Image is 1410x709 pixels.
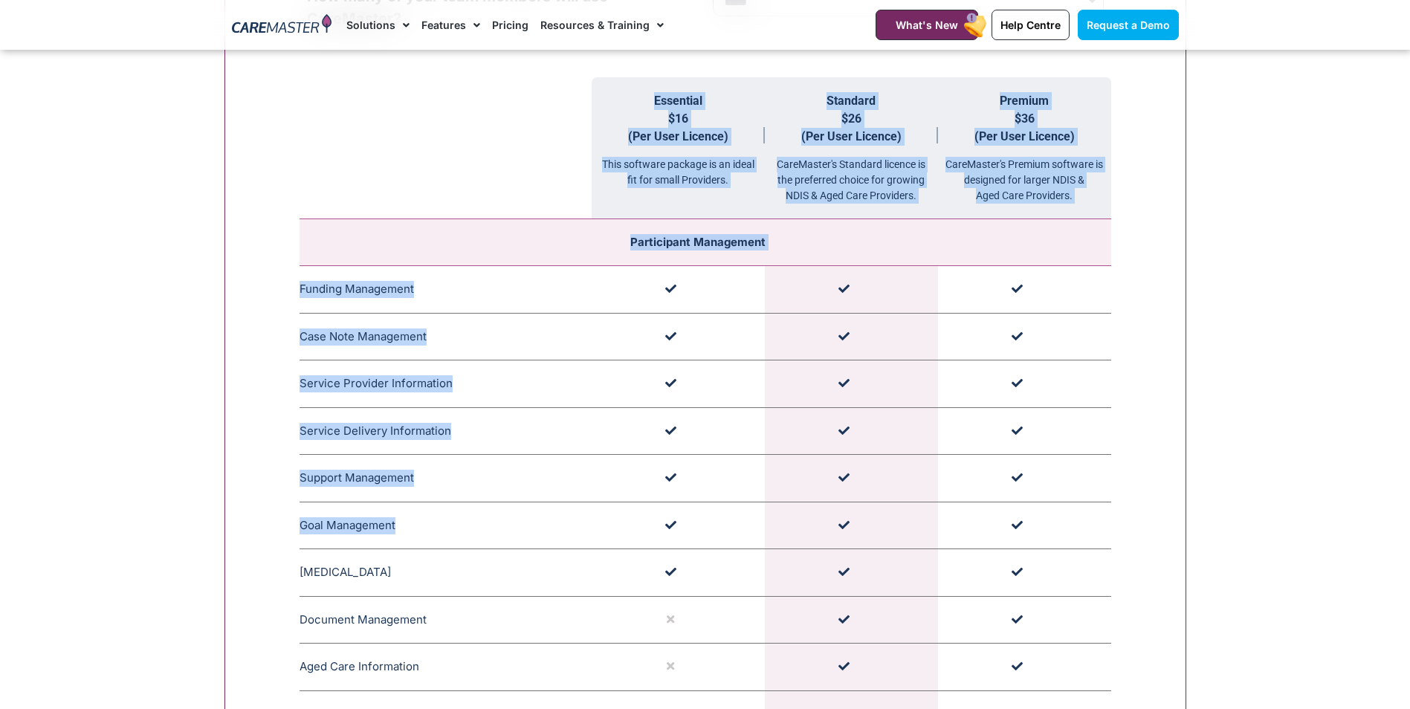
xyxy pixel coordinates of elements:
span: Participant Management [630,235,766,249]
span: Request a Demo [1087,19,1170,31]
a: Request a Demo [1078,10,1179,40]
td: Service Provider Information [300,360,592,408]
span: Help Centre [1000,19,1061,31]
div: This software package is an ideal fit for small Providers. [592,146,765,188]
td: Case Note Management [300,313,592,360]
th: Premium [938,77,1111,219]
td: [MEDICAL_DATA] [300,549,592,597]
span: $36 (Per User Licence) [974,111,1075,143]
div: CareMaster's Premium software is designed for larger NDIS & Aged Care Providers. [938,146,1111,204]
img: CareMaster Logo [232,14,332,36]
span: $26 (Per User Licence) [801,111,902,143]
span: What's New [896,19,958,31]
div: CareMaster's Standard licence is the preferred choice for growing NDIS & Aged Care Providers. [765,146,938,204]
a: What's New [876,10,978,40]
td: Support Management [300,455,592,502]
td: Funding Management [300,266,592,314]
th: Standard [765,77,938,219]
td: Service Delivery Information [300,407,592,455]
td: Goal Management [300,502,592,549]
span: $16 (Per User Licence) [628,111,728,143]
td: Aged Care Information [300,644,592,691]
th: Essential [592,77,765,219]
a: Help Centre [992,10,1070,40]
td: Document Management [300,596,592,644]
